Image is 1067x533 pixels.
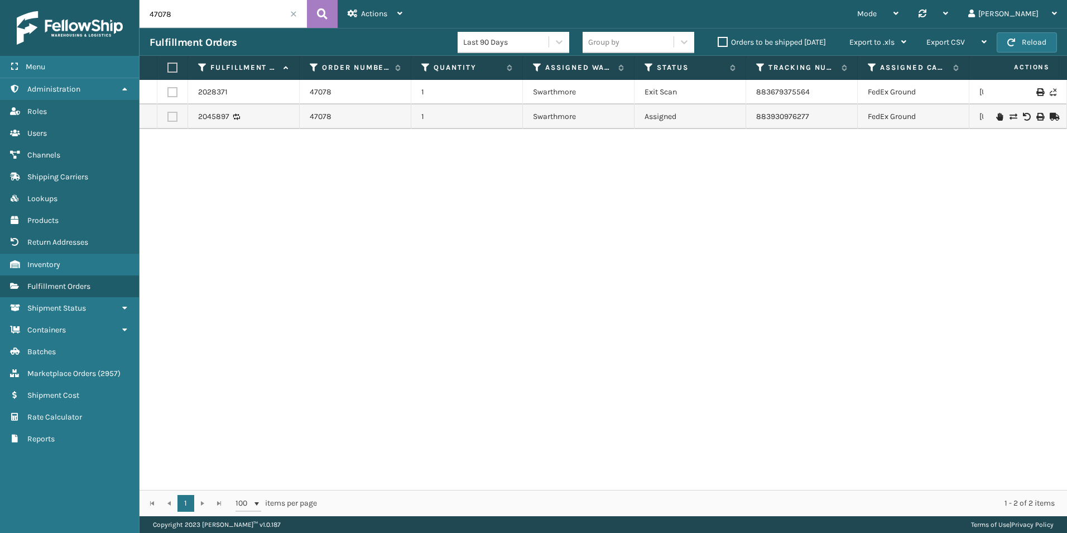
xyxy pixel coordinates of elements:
[523,104,635,129] td: Swarthmore
[177,495,194,512] a: 1
[235,498,252,509] span: 100
[411,80,523,104] td: 1
[361,9,387,18] span: Actions
[545,63,613,73] label: Assigned Warehouse
[98,369,121,378] span: ( 2957 )
[27,129,47,138] span: Users
[27,194,57,203] span: Lookups
[971,516,1054,533] div: |
[27,260,60,269] span: Inventory
[153,516,281,533] p: Copyright 2023 [PERSON_NAME]™ v 1.0.187
[27,347,56,356] span: Batches
[235,495,317,512] span: items per page
[1036,88,1043,96] i: Print Label
[150,36,237,49] h3: Fulfillment Orders
[411,104,523,129] td: 1
[333,498,1055,509] div: 1 - 2 of 2 items
[1050,88,1056,96] i: Never Shipped
[996,113,1003,121] i: On Hold
[27,237,88,247] span: Return Addresses
[27,325,66,335] span: Containers
[27,107,47,116] span: Roles
[463,36,550,48] div: Last 90 Days
[768,63,836,73] label: Tracking Number
[657,63,724,73] label: Status
[198,87,228,98] a: 2028371
[26,62,45,72] span: Menu
[1011,521,1054,529] a: Privacy Policy
[210,63,278,73] label: Fulfillment Order Id
[27,150,60,160] span: Channels
[27,412,82,422] span: Rate Calculator
[27,84,80,94] span: Administration
[635,104,746,129] td: Assigned
[1050,113,1056,121] i: Mark as Shipped
[17,11,123,45] img: logo
[27,282,90,291] span: Fulfillment Orders
[1010,113,1016,121] i: Change shipping
[849,37,895,47] span: Export to .xls
[523,80,635,104] td: Swarthmore
[971,521,1010,529] a: Terms of Use
[880,63,948,73] label: Assigned Carrier Service
[857,9,877,18] span: Mode
[926,37,965,47] span: Export CSV
[27,369,96,378] span: Marketplace Orders
[310,87,331,98] a: 47078
[27,216,59,225] span: Products
[198,111,229,122] a: 2045897
[1036,113,1043,121] i: Print Label
[635,80,746,104] td: Exit Scan
[27,391,79,400] span: Shipment Cost
[310,111,331,122] a: 47078
[718,37,826,47] label: Orders to be shipped [DATE]
[27,172,88,182] span: Shipping Carriers
[979,58,1056,77] span: Actions
[27,303,86,313] span: Shipment Status
[756,87,810,97] a: 883679375564
[1023,113,1030,121] i: Void Label
[588,36,619,48] div: Group by
[322,63,390,73] label: Order Number
[858,80,969,104] td: FedEx Ground
[434,63,501,73] label: Quantity
[997,32,1057,53] button: Reload
[756,112,809,121] a: 883930976277
[27,434,55,444] span: Reports
[858,104,969,129] td: FedEx Ground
